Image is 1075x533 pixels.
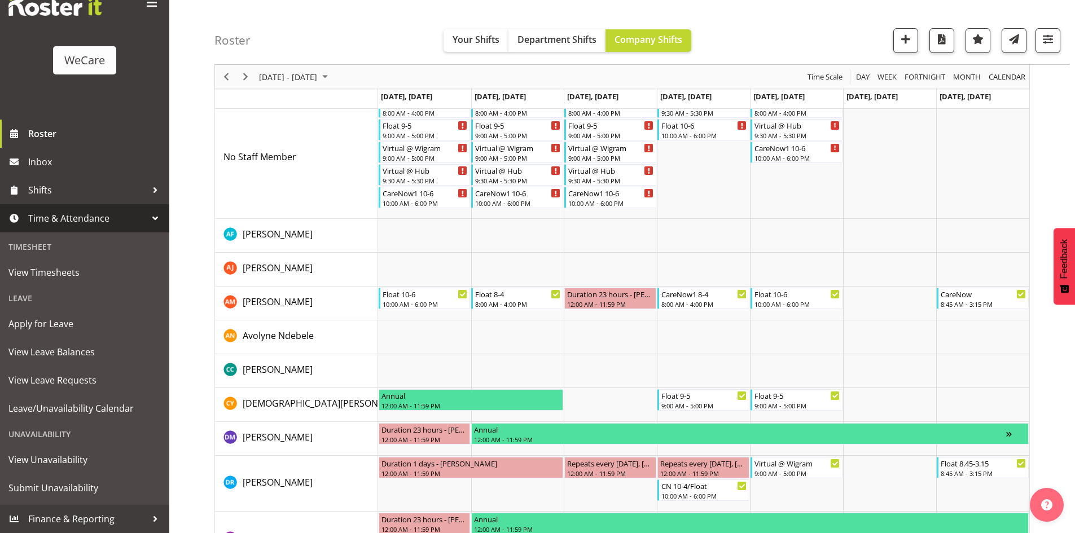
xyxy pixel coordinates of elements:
div: Virtual @ Hub [475,165,560,176]
div: 9:00 AM - 5:00 PM [383,153,468,162]
span: Shifts [28,182,147,199]
a: [PERSON_NAME] [243,430,313,444]
div: Unavailability [3,422,166,446]
span: Inbox [28,153,164,170]
button: Timeline Week [876,70,899,84]
a: View Timesheets [3,258,166,287]
div: 9:00 AM - 5:00 PM [475,153,560,162]
div: Float 9-5 [661,390,747,401]
span: Company Shifts [615,33,682,46]
div: No Staff Member"s event - Float 10-6 Begin From Thursday, October 2, 2025 at 10:00:00 AM GMT+13:0... [657,119,749,140]
div: Ashley Mendoza"s event - Float 10-6 Begin From Monday, September 29, 2025 at 10:00:00 AM GMT+13:0... [379,288,471,309]
div: CN 10-4/Float [661,480,747,491]
div: 10:00 AM - 6:00 PM [661,491,747,500]
div: No Staff Member"s event - CareNow1 10-6 Begin From Wednesday, October 1, 2025 at 10:00:00 AM GMT+... [564,187,656,208]
td: Deepti Mahajan resource [215,422,378,456]
img: help-xxl-2.png [1041,499,1052,510]
div: No Staff Member"s event - Virtual @ Hub Begin From Monday, September 29, 2025 at 9:30:00 AM GMT+1... [379,164,471,186]
button: Next [238,70,253,84]
div: CareNow1 10-6 [475,187,560,199]
div: Christianna Yu"s event - Float 9-5 Begin From Thursday, October 2, 2025 at 9:00:00 AM GMT+13:00 E... [657,389,749,411]
td: Avolyne Ndebele resource [215,320,378,354]
div: Float 8-4 [475,288,560,299]
div: CareNow [941,288,1026,299]
span: [DATE], [DATE] [753,91,805,102]
div: Virtual @ Hub [383,165,468,176]
div: No Staff Member"s event - Virtual @ Hub Begin From Tuesday, September 30, 2025 at 9:30:00 AM GMT+... [471,164,563,186]
div: Deepti Mahajan"s event - Duration 23 hours - Deepti Mahajan Begin From Monday, September 29, 2025... [379,423,471,444]
div: Repeats every [DATE], [DATE] - [PERSON_NAME] [660,457,747,469]
span: [PERSON_NAME] [243,296,313,308]
div: Duration 23 hours - [PERSON_NAME] [567,288,653,299]
a: Leave/Unavailability Calendar [3,394,166,422]
div: CareNow1 10-6 [754,142,840,153]
div: Deepti Mahajan"s event - Annual Begin From Tuesday, September 30, 2025 at 12:00:00 AM GMT+13:00 E... [471,423,1028,444]
span: Time Scale [806,70,844,84]
span: calendar [988,70,1026,84]
div: 10:00 AM - 6:00 PM [661,131,747,140]
div: Christianna Yu"s event - Float 9-5 Begin From Friday, October 3, 2025 at 9:00:00 AM GMT+13:00 End... [751,389,843,411]
div: 8:00 AM - 4:00 PM [661,299,747,309]
span: Finance & Reporting [28,510,147,527]
div: Previous [217,65,236,89]
div: 9:00 AM - 5:00 PM [754,401,840,410]
div: 10:00 AM - 6:00 PM [568,199,653,208]
a: Submit Unavailability [3,474,166,502]
div: 9:00 AM - 5:00 PM [661,401,747,410]
div: No Staff Member"s event - Float 9-5 Begin From Wednesday, October 1, 2025 at 9:00:00 AM GMT+13:00... [564,119,656,140]
div: 8:45 AM - 3:15 PM [941,469,1026,478]
span: Day [855,70,871,84]
div: Christianna Yu"s event - Annual Begin From Monday, September 29, 2025 at 12:00:00 AM GMT+13:00 En... [379,389,564,411]
button: Highlight an important date within the roster. [966,28,990,53]
td: Ashley Mendoza resource [215,287,378,320]
div: No Staff Member"s event - CareNow1 10-6 Begin From Friday, October 3, 2025 at 10:00:00 AM GMT+13:... [751,142,843,163]
span: [DATE], [DATE] [567,91,618,102]
span: [DATE], [DATE] [940,91,991,102]
div: Annual [381,390,561,401]
span: Feedback [1059,239,1069,279]
div: Virtual @ Hub [568,165,653,176]
div: Virtual @ Wigram [754,457,840,469]
button: Department Shifts [508,29,605,52]
div: Next [236,65,255,89]
div: Float 9-5 [568,120,653,131]
td: No Staff Member resource [215,95,378,219]
div: Ashley Mendoza"s event - CareNow Begin From Sunday, October 5, 2025 at 8:45:00 AM GMT+13:00 Ends ... [937,288,1029,309]
td: Charlotte Courtney resource [215,354,378,388]
span: View Leave Requests [8,372,161,389]
td: Alex Ferguson resource [215,219,378,253]
div: 8:00 AM - 4:00 PM [475,108,560,117]
h4: Roster [214,34,251,47]
a: [PERSON_NAME] [243,363,313,376]
button: Feedback - Show survey [1054,228,1075,305]
div: 12:00 AM - 11:59 PM [567,299,653,309]
div: No Staff Member"s event - Virtual @ Wigram Begin From Monday, September 29, 2025 at 9:00:00 AM GM... [379,142,471,163]
span: Your Shifts [453,33,499,46]
td: Deepti Raturi resource [215,456,378,512]
div: 12:00 AM - 11:59 PM [474,435,1006,444]
div: 12:00 AM - 11:59 PM [567,469,653,478]
div: 9:00 AM - 5:00 PM [568,131,653,140]
div: Float 10-6 [754,288,840,299]
div: No Staff Member"s event - Virtual @ Hub Begin From Friday, October 3, 2025 at 9:30:00 AM GMT+13:0... [751,119,843,140]
span: [DATE], [DATE] [660,91,712,102]
div: Float 9-5 [475,120,560,131]
td: Amy Johannsen resource [215,253,378,287]
span: Roster [28,125,164,142]
span: [DATE], [DATE] [475,91,526,102]
div: Float 10-6 [383,288,468,299]
a: [PERSON_NAME] [243,475,313,489]
div: 12:00 AM - 11:59 PM [660,469,747,478]
div: 12:00 AM - 11:59 PM [381,435,468,444]
div: Leave [3,287,166,310]
div: Duration 23 hours - [PERSON_NAME] [381,424,468,435]
div: Virtual @ Wigram [475,142,560,153]
div: Annual [474,513,1025,525]
div: 10:00 AM - 6:00 PM [475,199,560,208]
span: Submit Unavailability [8,479,161,496]
div: No Staff Member"s event - CareNow1 10-6 Begin From Tuesday, September 30, 2025 at 10:00:00 AM GMT... [471,187,563,208]
span: [PERSON_NAME] [243,262,313,274]
span: Avolyne Ndebele [243,329,314,342]
div: 10:00 AM - 6:00 PM [754,299,840,309]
